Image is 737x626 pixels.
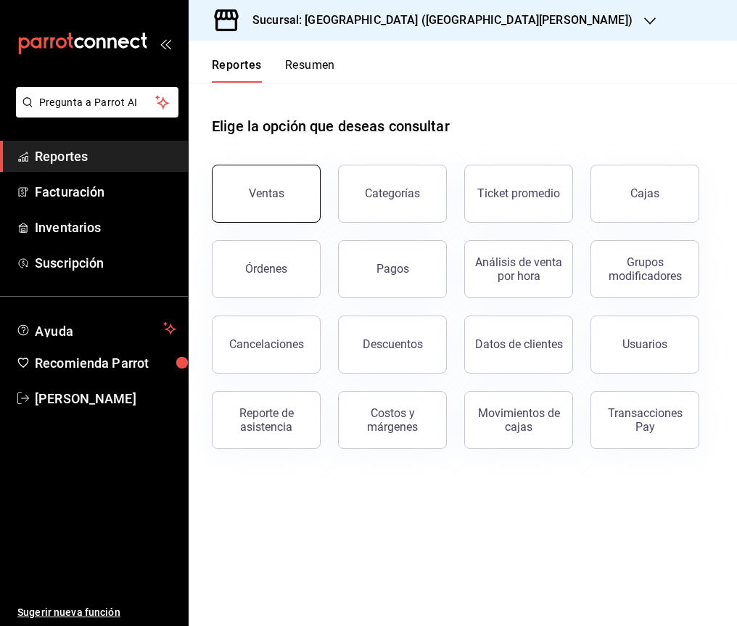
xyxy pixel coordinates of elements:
[365,186,420,200] div: Categorías
[590,240,699,298] button: Grupos modificadores
[212,115,450,137] h1: Elige la opción que deseas consultar
[590,316,699,374] button: Usuarios
[35,389,176,408] span: [PERSON_NAME]
[464,240,573,298] button: Análisis de venta por hora
[17,605,176,620] span: Sugerir nueva función
[249,186,284,200] div: Ventas
[347,406,437,434] div: Costos y márgenes
[338,316,447,374] button: Descuentos
[212,240,321,298] button: Órdenes
[464,391,573,449] button: Movimientos de cajas
[338,165,447,223] button: Categorías
[35,218,176,237] span: Inventarios
[39,95,156,110] span: Pregunta a Parrot AI
[474,406,564,434] div: Movimientos de cajas
[212,316,321,374] button: Cancelaciones
[376,262,409,276] div: Pagos
[212,391,321,449] button: Reporte de asistencia
[229,337,304,351] div: Cancelaciones
[35,182,176,202] span: Facturación
[475,337,563,351] div: Datos de clientes
[338,391,447,449] button: Costos y márgenes
[477,186,560,200] div: Ticket promedio
[35,353,176,373] span: Recomienda Parrot
[600,406,690,434] div: Transacciones Pay
[212,165,321,223] button: Ventas
[590,391,699,449] button: Transacciones Pay
[241,12,633,29] h3: Sucursal: [GEOGRAPHIC_DATA] ([GEOGRAPHIC_DATA][PERSON_NAME])
[600,255,690,283] div: Grupos modificadores
[212,58,335,83] div: navigation tabs
[338,240,447,298] button: Pagos
[10,105,178,120] a: Pregunta a Parrot AI
[590,165,699,223] a: Cajas
[622,337,667,351] div: Usuarios
[35,253,176,273] span: Suscripción
[474,255,564,283] div: Análisis de venta por hora
[160,38,171,49] button: open_drawer_menu
[221,406,311,434] div: Reporte de asistencia
[464,316,573,374] button: Datos de clientes
[35,320,157,337] span: Ayuda
[630,185,660,202] div: Cajas
[35,147,176,166] span: Reportes
[464,165,573,223] button: Ticket promedio
[285,58,335,83] button: Resumen
[212,58,262,83] button: Reportes
[16,87,178,118] button: Pregunta a Parrot AI
[363,337,423,351] div: Descuentos
[245,262,287,276] div: Órdenes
